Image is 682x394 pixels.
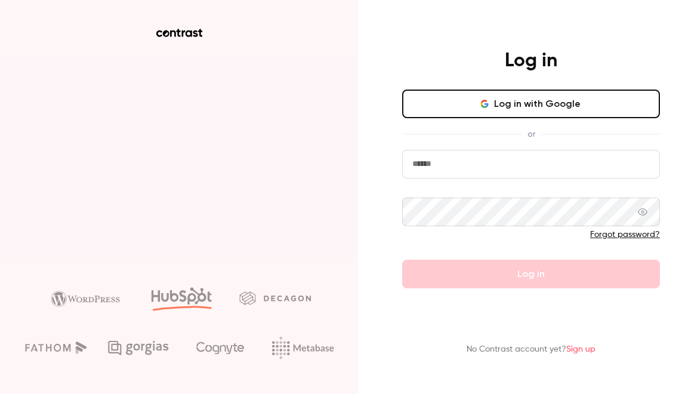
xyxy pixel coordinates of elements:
[566,345,595,353] a: Sign up
[521,128,541,140] span: or
[402,90,660,118] button: Log in with Google
[590,230,660,239] a: Forgot password?
[239,291,311,304] img: decagon
[505,49,557,73] h4: Log in
[467,343,595,356] p: No Contrast account yet?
